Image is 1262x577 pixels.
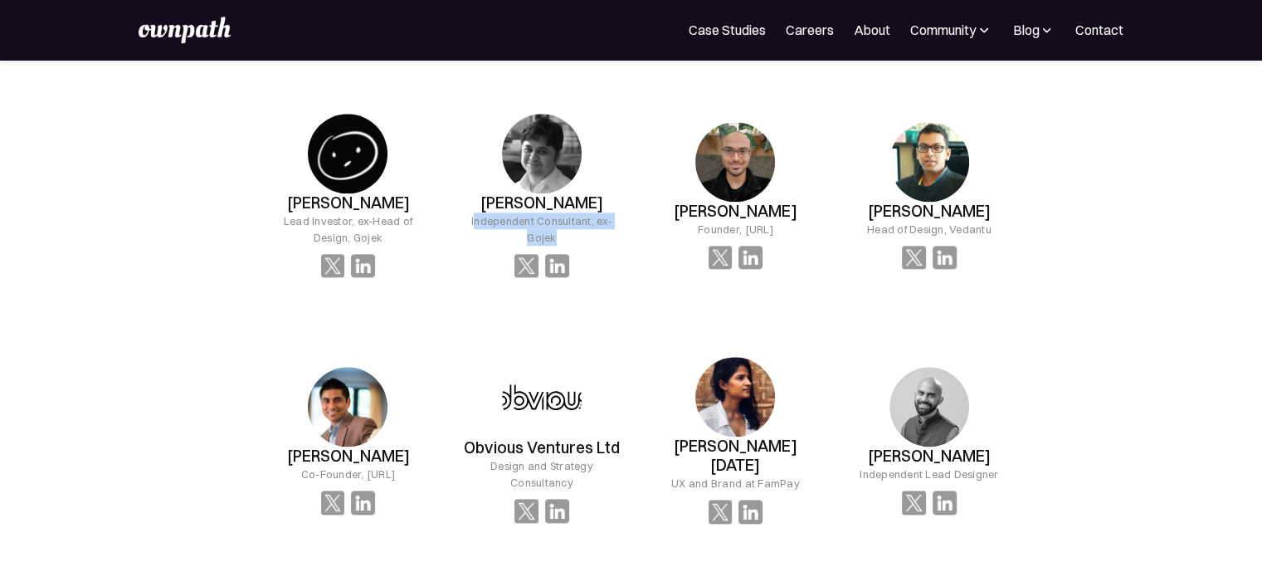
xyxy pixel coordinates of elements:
div: Community [910,20,976,40]
div: Independent Lead Designer [860,466,998,482]
h3: [PERSON_NAME] [480,193,603,213]
div: Head of Design, Vedantu [867,221,992,237]
div: Lead Investor, ex-Head of Design, Gojek [265,213,431,246]
div: UX and Brand at FamPay [671,475,800,491]
a: Case Studies [689,20,766,40]
div: Blog [1012,20,1055,40]
a: Contact [1075,20,1123,40]
h3: [PERSON_NAME] [286,447,409,466]
div: Co-Founder, [URL] [301,466,395,482]
div: Blog [1012,20,1039,40]
a: About [854,20,890,40]
h3: [PERSON_NAME] [868,447,991,466]
h3: [PERSON_NAME] [868,202,991,221]
div: Design and Strategy Consultancy [458,457,625,491]
a: Careers [786,20,834,40]
div: Founder, [URL] [698,221,773,237]
h3: [PERSON_NAME][DATE] [652,437,819,475]
h3: [PERSON_NAME] [286,193,409,213]
h3: Obvious Ventures Ltd [464,438,619,457]
div: Independent Consultant, ex-Gojek [458,213,625,246]
h3: [PERSON_NAME] [674,202,797,221]
div: Community [910,20,992,40]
